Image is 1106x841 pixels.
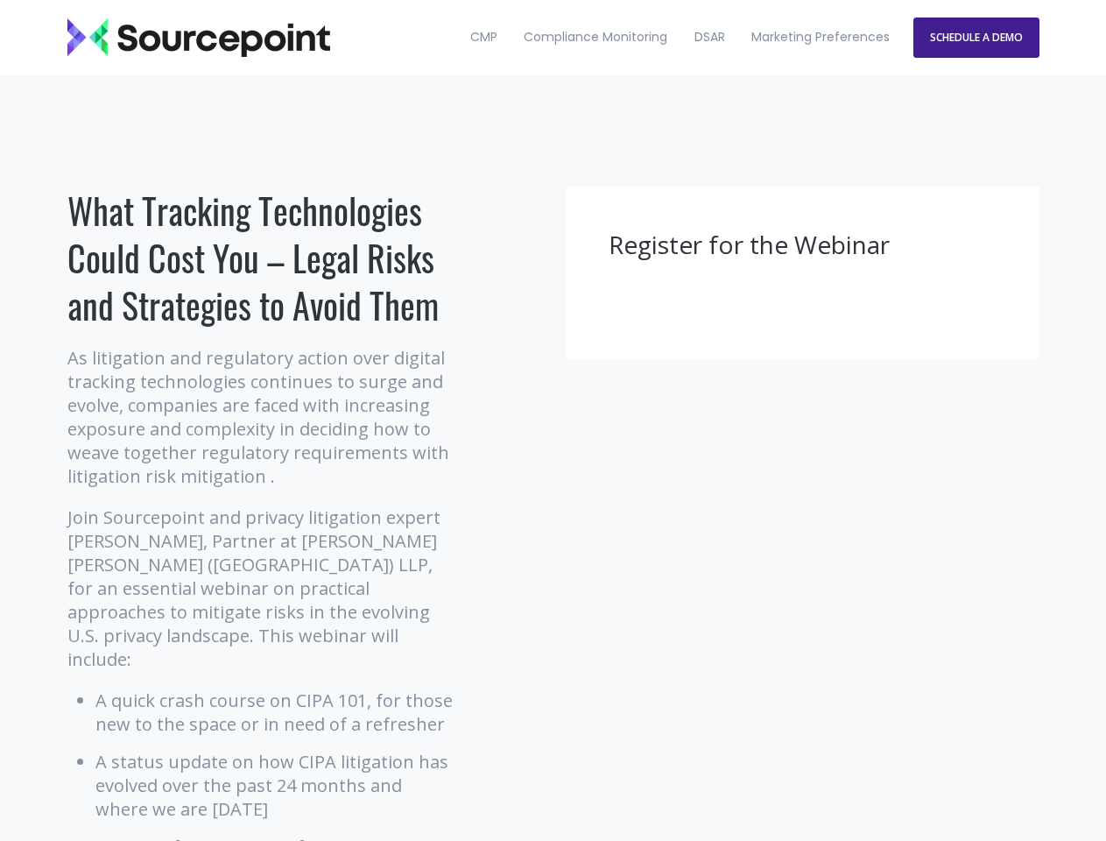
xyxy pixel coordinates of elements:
[67,505,457,671] p: Join Sourcepoint and privacy litigation expert [PERSON_NAME], Partner at [PERSON_NAME] [PERSON_NA...
[95,750,457,821] li: A status update on how CIPA litigation has evolved over the past 24 months and where we are [DATE]
[67,346,457,488] p: As litigation and regulatory action over digital tracking technologies continues to surge and evo...
[609,229,997,262] h3: Register for the Webinar
[67,18,330,57] img: Sourcepoint_logo_black_transparent (2)-2
[913,18,1039,58] a: SCHEDULE A DEMO
[95,689,457,736] li: A quick crash course on CIPA 101, for those new to the space or in need of a refresher
[67,187,457,329] h1: What Tracking Technologies Could Cost You – Legal Risks and Strategies to Avoid Them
